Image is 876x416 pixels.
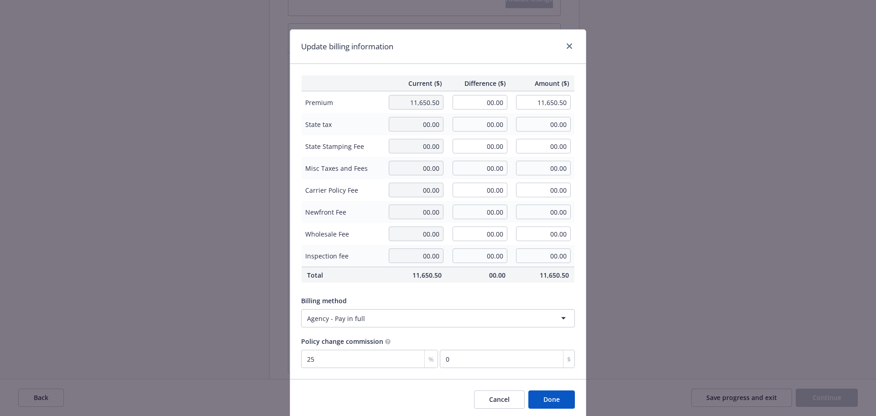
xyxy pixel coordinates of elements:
[305,142,380,151] span: State Stamping Fee
[301,41,393,53] h1: Update billing information
[305,163,380,173] span: Misc Taxes and Fees
[453,270,506,280] span: 00.00
[389,79,442,88] span: Current ($)
[389,270,442,280] span: 11,650.50
[305,185,380,195] span: Carrier Policy Fee
[567,354,571,364] span: $
[305,207,380,217] span: Newfront Fee
[516,270,569,280] span: 11,650.50
[301,296,347,305] span: Billing method
[564,41,575,52] a: close
[453,79,506,88] span: Difference ($)
[474,390,525,409] button: Cancel
[528,390,575,409] button: Done
[307,270,378,280] span: Total
[516,79,569,88] span: Amount ($)
[305,251,380,261] span: Inspection fee
[305,229,380,239] span: Wholesale Fee
[305,120,380,129] span: State tax
[301,337,383,346] span: Policy change commission
[428,354,434,364] span: %
[305,98,380,107] span: Premium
